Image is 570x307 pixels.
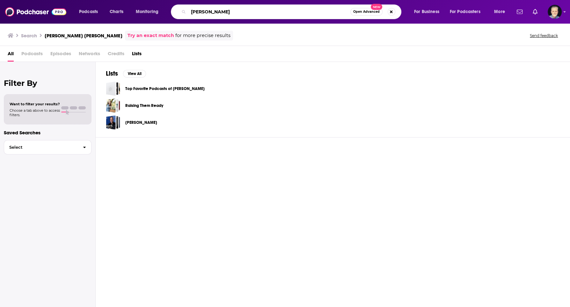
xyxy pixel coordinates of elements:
[123,70,146,78] button: View All
[108,49,124,62] span: Credits
[350,8,383,16] button: Open AdvancedNew
[528,33,560,38] button: Send feedback
[125,102,163,109] a: Raising Them Ready
[514,6,525,17] a: Show notifications dropdown
[79,49,100,62] span: Networks
[4,140,91,154] button: Select
[106,81,120,96] a: Top Favorite Podcasts of Elezabeth Chevalier
[4,79,91,88] h2: Filter By
[10,102,60,106] span: Want to filter your results?
[79,7,98,16] span: Podcasts
[4,130,91,136] p: Saved Searches
[490,7,513,17] button: open menu
[177,4,407,19] div: Search podcasts, credits, & more...
[450,7,480,16] span: For Podcasters
[136,7,158,16] span: Monitoring
[548,5,562,19] span: Logged in as JonesLiterary
[5,6,66,18] img: Podchaser - Follow, Share and Rate Podcasts
[50,49,71,62] span: Episodes
[106,70,146,78] a: ListsView All
[106,98,120,113] a: Raising Them Ready
[494,7,505,16] span: More
[371,4,382,10] span: New
[530,6,540,17] a: Show notifications dropdown
[106,115,120,130] a: Brant Hansen
[414,7,439,16] span: For Business
[106,70,118,78] h2: Lists
[188,7,350,17] input: Search podcasts, credits, & more...
[75,7,106,17] button: open menu
[128,32,174,39] a: Try an exact match
[548,5,562,19] button: Show profile menu
[548,5,562,19] img: User Profile
[125,119,157,126] a: [PERSON_NAME]
[4,145,78,149] span: Select
[353,10,380,13] span: Open Advanced
[45,33,122,39] h3: [PERSON_NAME] [PERSON_NAME]
[132,49,142,62] a: Lists
[410,7,447,17] button: open menu
[8,49,14,62] a: All
[21,49,43,62] span: Podcasts
[175,32,230,39] span: for more precise results
[125,85,205,92] a: Top Favorite Podcasts of [PERSON_NAME]
[110,7,123,16] span: Charts
[446,7,490,17] button: open menu
[131,7,167,17] button: open menu
[106,7,127,17] a: Charts
[10,108,60,117] span: Choose a tab above to access filters.
[21,33,37,39] h3: Search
